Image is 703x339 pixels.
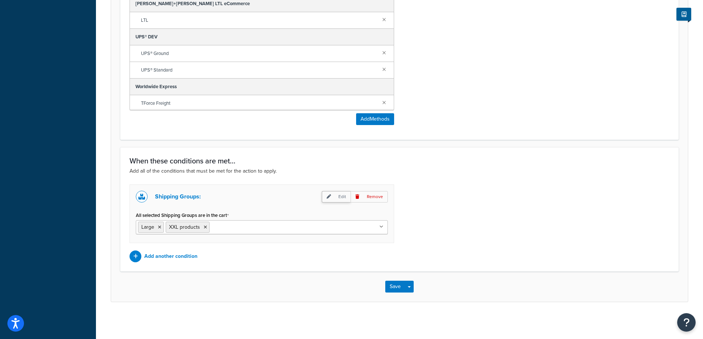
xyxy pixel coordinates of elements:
[677,313,696,332] button: Open Resource Center
[322,191,351,203] p: Edit
[155,191,201,202] p: Shipping Groups:
[141,223,154,231] span: Large
[351,191,388,203] p: Remove
[356,113,394,125] button: AddMethods
[141,48,376,59] span: UPS® Ground
[169,223,200,231] span: XXL products
[136,212,229,218] label: All selected Shipping Groups are in the cart
[130,157,669,165] h3: When these conditions are met...
[676,8,691,21] button: Show Help Docs
[141,15,376,25] span: LTL
[385,281,405,293] button: Save
[141,98,376,108] span: TForce Freight
[141,65,376,75] span: UPS® Standard
[130,79,394,95] div: Worldwide Express
[144,251,197,262] p: Add another condition
[130,29,394,45] div: UPS® DEV
[130,167,669,175] p: Add all of the conditions that must be met for the action to apply.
